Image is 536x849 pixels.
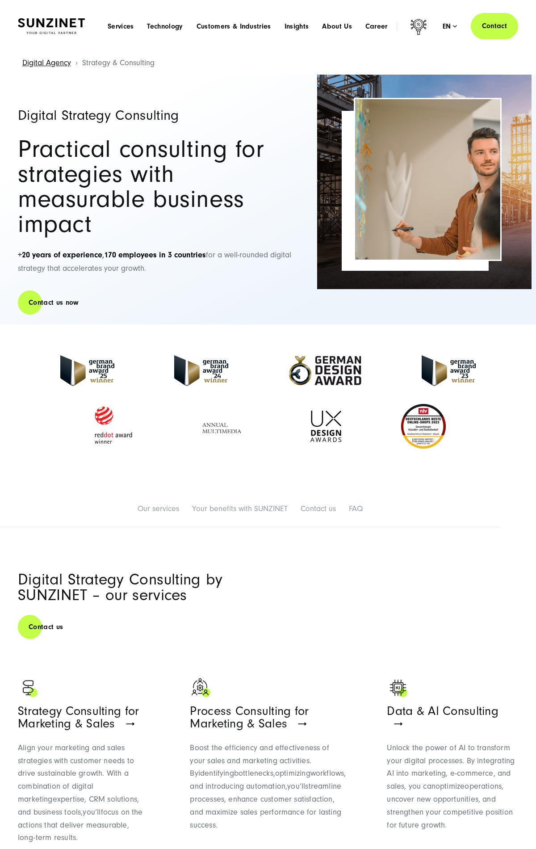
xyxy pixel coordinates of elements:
[18,704,139,731] span: Strategy Consulting for Marketing & Sales
[285,22,309,31] a: Insights
[422,355,476,386] img: German Brand Award 2023 Winner - fullservice digital agentur SUNZINET
[288,355,362,386] img: German-Design-Award - fullservice digital agentur SUNZINET
[190,782,341,829] span: streamline processes, enhance customer satisfaction, and maximize sales performance for lasting s...
[18,290,89,315] a: Contact us now
[365,22,388,31] a: Career
[275,769,310,778] span: optimizing
[18,743,134,804] span: Align your marketing and sales strategies with customer needs to drive sustainable growth. With a...
[355,99,500,260] img: A young man, holding a marker, delivering a presentation in the boardroom | digital strategy cons...
[198,769,234,778] span: identifying
[435,782,465,791] span: optimize
[18,614,74,640] a: Contact us
[82,58,155,67] span: Strategy & Consulting
[387,782,512,829] span: operations, uncover new opportunities, and strengthen your competitive position for future growth.
[18,572,268,602] h2: Digital Strategy Consulting by SUNZINET – our services
[18,137,294,237] h2: Practical consulting for strategies with measurable business impact
[310,411,341,442] img: UX-Design-Awards - fullservice digital agentur SUNZINET
[22,58,71,67] a: Digital Agency
[387,704,498,718] span: Data & AI Consulting
[196,411,251,442] img: Full Service Digitalagentur - Annual Multimedia Awards
[192,504,288,513] a: Your benefits with SUNZINET
[18,250,206,260] span: ,
[18,18,85,34] img: SUNZINET Full Service Digital Agentur
[443,22,457,31] div: en
[91,404,136,448] img: Red Dot Award winner - fullservice digital agentur SUNZINET
[18,250,291,273] span: for a well-rounded digital strategy that accelerates your growth.
[190,743,329,778] span: Boost the efficiency and effectiveness of your sales and marketing activities. By
[18,250,102,260] strong: +20 years of experience
[190,677,212,699] img: A gear surrounded by user icons, representing workflow optimization and team collaboration. | dig...
[60,355,114,386] img: German Brand Award winner 2025 - Full Service Digital Agentur SUNZINET
[287,782,305,791] span: you’ll
[234,769,275,778] span: bottlenecks,
[18,108,294,122] h1: Digital Strategy Consulting
[349,504,363,513] a: FAQ
[301,504,336,513] a: Contact us
[108,22,134,31] a: Services
[53,794,85,804] span: expertise
[104,250,206,260] strong: 170 employees in 3 countries
[18,807,143,843] span: focus on the actions that deliver measurable, long-term results.
[83,807,100,817] span: you’ll
[147,22,183,31] a: Technology
[197,22,271,31] a: Customers & Industries
[18,794,139,817] span: , CRM solutions, and business tools,
[401,404,446,449] img: Deutschlands beste Online Shops 2023 - boesner - Kunde - SUNZINET
[317,75,532,289] img: industrial background with some piping and electrical installations visible | digital strategy co...
[138,504,179,513] a: Our services
[322,22,352,31] a: About Us
[174,355,228,386] img: German-Brand-Award - fullservice digital agentur SUNZINET
[387,677,409,699] img: A microchip with 'AI' letters inside, illustrating artificial intelligence and digital technology...
[18,677,40,699] img: Two signposts showing two opposite directions, symbolising different ways one can achieve somethi...
[471,13,518,39] a: Contact
[190,704,309,731] span: Process Consulting for Marketing & Sales
[387,743,515,791] span: Unlock the power of AI to transform your digital processes. By integrating AI into marketing, e-c...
